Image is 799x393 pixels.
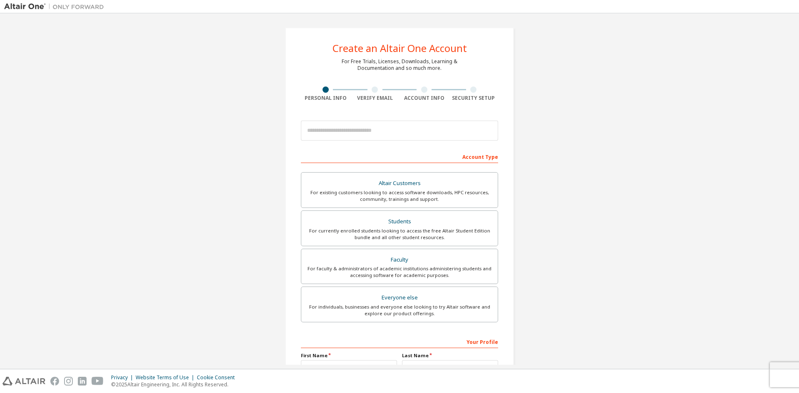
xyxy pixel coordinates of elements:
[306,227,493,241] div: For currently enrolled students looking to access the free Altair Student Edition bundle and all ...
[4,2,108,11] img: Altair One
[111,374,136,381] div: Privacy
[64,377,73,386] img: instagram.svg
[2,377,45,386] img: altair_logo.svg
[342,58,457,72] div: For Free Trials, Licenses, Downloads, Learning & Documentation and so much more.
[399,95,449,101] div: Account Info
[78,377,87,386] img: linkedin.svg
[449,95,499,101] div: Security Setup
[197,374,240,381] div: Cookie Consent
[301,95,350,101] div: Personal Info
[402,352,498,359] label: Last Name
[306,216,493,227] div: Students
[136,374,197,381] div: Website Terms of Use
[350,95,400,101] div: Verify Email
[301,352,397,359] label: First Name
[301,335,498,348] div: Your Profile
[306,189,493,203] div: For existing customers looking to access software downloads, HPC resources, community, trainings ...
[306,265,493,279] div: For faculty & administrators of academic institutions administering students and accessing softwa...
[50,377,59,386] img: facebook.svg
[306,178,493,189] div: Altair Customers
[111,381,240,388] p: © 2025 Altair Engineering, Inc. All Rights Reserved.
[92,377,104,386] img: youtube.svg
[333,43,467,53] div: Create an Altair One Account
[306,254,493,266] div: Faculty
[301,150,498,163] div: Account Type
[306,292,493,304] div: Everyone else
[306,304,493,317] div: For individuals, businesses and everyone else looking to try Altair software and explore our prod...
